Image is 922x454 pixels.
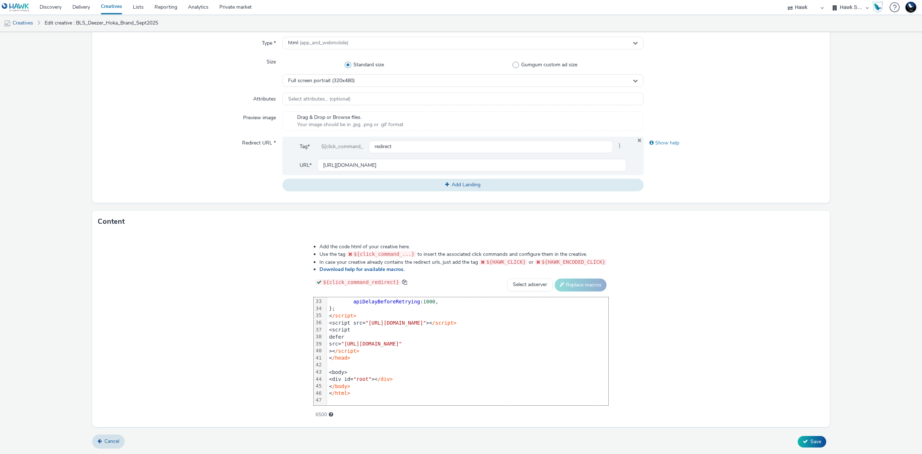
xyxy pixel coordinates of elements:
[314,397,323,404] div: 47
[327,369,608,376] div: <body>
[319,266,407,273] a: Download help for available macros.
[288,40,348,46] span: html
[354,251,415,257] span: ${click_command_...}
[486,259,526,265] span: ${HAWK_CLICK}
[240,111,279,121] label: Preview image
[332,313,356,319] span: /script>
[2,3,30,12] img: undefined Logo
[314,340,323,348] div: 39
[319,243,608,250] li: Add the code html of your creative here.
[432,320,456,326] span: /script>
[353,61,384,68] span: Standard size
[353,299,420,304] span: apiDelayBeforeRetrying
[332,383,350,389] span: /body>
[332,355,350,361] span: /head>
[314,312,323,319] div: 35
[319,258,608,266] li: In case your creative already contains the redirect urls, just add the tag or
[323,279,399,285] span: ${click_command_redirect}
[644,137,824,150] div: Show help
[288,96,350,102] span: Select attributes... (optional)
[905,2,916,13] img: Support Hawk
[542,259,605,265] span: ${HAWK_ENCODED_CLICK}
[872,1,883,13] img: Hawk Academy
[314,319,323,326] div: 36
[327,298,608,306] div: : ,
[521,61,577,68] span: Gumgum custom ad size
[297,121,403,128] span: Your image should be in .jpg, .png or .gif format
[239,137,279,147] label: Redirect URL *
[423,299,435,304] span: 1000
[872,1,886,13] a: Hawk Academy
[327,312,608,320] div: <
[314,376,323,383] div: 44
[327,305,608,312] div: };
[613,140,626,153] span: }
[259,37,279,47] label: Type *
[327,376,608,383] div: <div id= ><
[314,383,323,390] div: 45
[798,436,826,448] button: Save
[4,20,11,27] img: mobile
[452,181,480,188] span: Add Landing
[366,320,426,326] span: "[URL][DOMAIN_NAME]"
[377,376,393,382] span: /div>
[314,355,323,362] div: 41
[300,39,348,46] span: (app_and_webmobile)
[332,390,350,396] span: /html>
[264,55,279,66] label: Size
[297,114,403,121] span: Drag & Drop or Browse files.
[327,340,608,348] div: src=
[329,411,333,418] div: Maximum recommended length: 3000 characters.
[314,333,323,340] div: 38
[41,14,162,32] a: Edit creative : BLS_Deezer_Hoka_Brand_Sept2025
[327,390,608,397] div: <
[104,438,119,445] span: Cancel
[810,438,821,445] span: Save
[319,250,608,258] li: Use the tag to insert the associated click commands and configure them in the creative.
[353,376,372,382] span: "root"
[282,179,644,191] button: Add Landing
[402,280,407,285] span: copy to clipboard
[335,348,359,354] span: /script>
[315,411,327,418] span: 6500
[327,320,608,327] div: <script src= ><
[314,369,323,376] div: 43
[327,334,608,341] div: defer
[92,435,125,448] a: Cancel
[327,355,608,362] div: <
[98,216,125,227] h3: Content
[314,361,323,369] div: 42
[314,326,323,334] div: 37
[555,279,607,291] button: Replace macros
[327,383,608,390] div: <
[315,140,369,153] div: ${click_command_
[288,78,355,84] span: Full screen portrait (320x480)
[327,348,608,355] div: ><
[314,347,323,355] div: 40
[314,390,323,397] div: 46
[314,305,323,312] div: 34
[250,93,279,103] label: Attributes
[341,341,402,347] span: "[URL][DOMAIN_NAME]"
[327,326,608,334] div: <script
[314,298,323,305] div: 33
[317,159,626,172] input: url...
